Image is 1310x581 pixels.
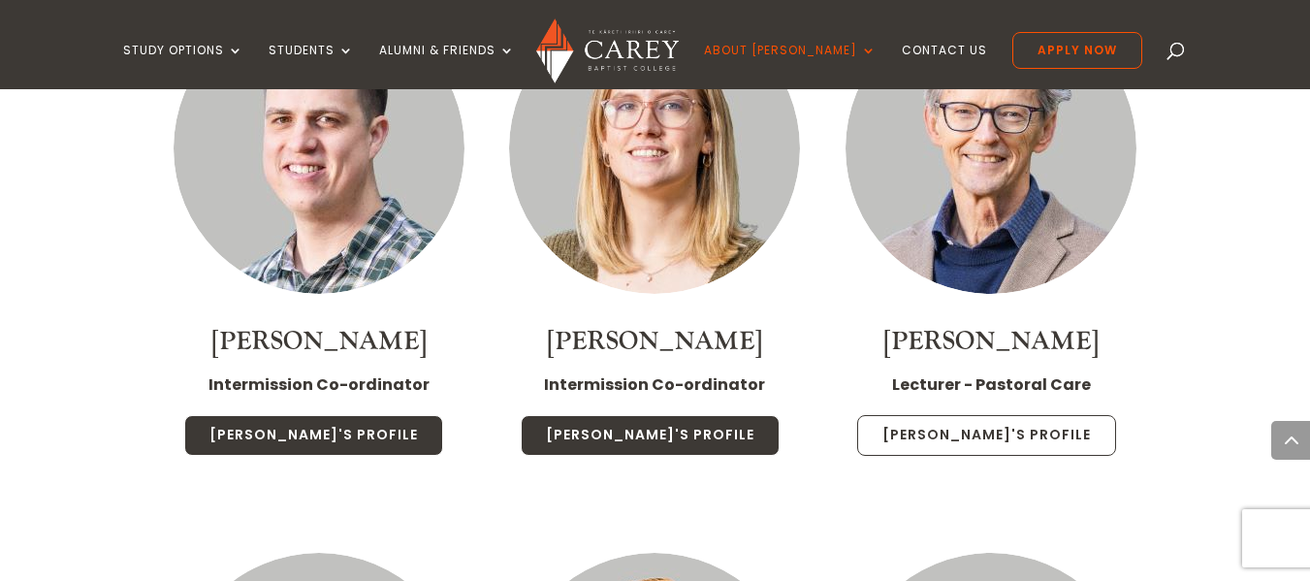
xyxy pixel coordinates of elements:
[704,44,877,89] a: About [PERSON_NAME]
[536,18,679,83] img: Carey Baptist College
[208,373,430,396] strong: Intermission Co-ordinator
[184,415,443,456] a: [PERSON_NAME]'s Profile
[174,3,464,294] img: Daniel Cuttriss 2023_square
[892,373,1091,396] strong: Lecturer - Pastoral Care
[211,325,427,358] a: [PERSON_NAME]
[1012,32,1142,69] a: Apply Now
[379,44,515,89] a: Alumni & Friends
[269,44,354,89] a: Students
[547,325,762,358] a: [PERSON_NAME]
[544,373,765,396] strong: Intermission Co-ordinator
[123,44,243,89] a: Study Options
[883,325,1099,358] a: [PERSON_NAME]
[509,3,800,294] img: Katie Cuttriss 2023_square
[857,415,1116,456] a: [PERSON_NAME]'s Profile
[902,44,987,89] a: Contact Us
[521,415,780,456] a: [PERSON_NAME]'s Profile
